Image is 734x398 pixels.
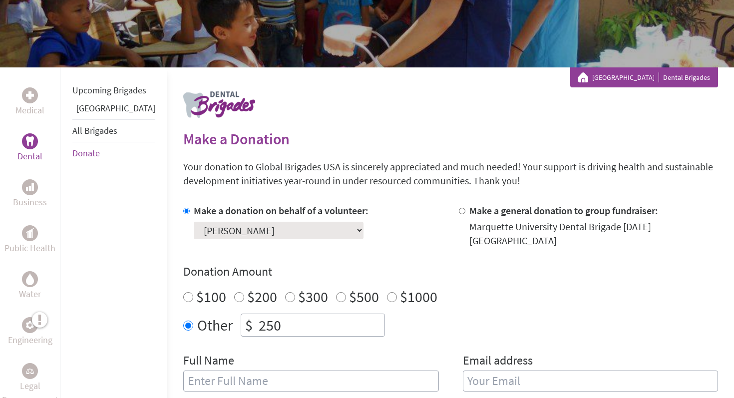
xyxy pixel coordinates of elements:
[197,314,233,337] label: Other
[469,204,658,217] label: Make a general donation to group fundraiser:
[13,195,47,209] p: Business
[4,225,55,255] a: Public HealthPublic Health
[26,183,34,191] img: Business
[400,287,437,306] label: $1000
[183,160,718,188] p: Your donation to Global Brigades USA is sincerely appreciated and much needed! Your support is dr...
[183,371,439,392] input: Enter Full Name
[22,87,38,103] div: Medical
[22,363,38,379] div: Legal Empowerment
[26,228,34,238] img: Public Health
[463,371,719,392] input: Your Email
[26,273,34,285] img: Water
[183,353,234,371] label: Full Name
[22,133,38,149] div: Dental
[257,314,384,336] input: Enter Amount
[26,368,34,374] img: Legal Empowerment
[298,287,328,306] label: $300
[72,125,117,136] a: All Brigades
[76,102,155,114] a: [GEOGRAPHIC_DATA]
[72,79,155,101] li: Upcoming Brigades
[4,241,55,255] p: Public Health
[578,72,710,82] div: Dental Brigades
[15,87,44,117] a: MedicalMedical
[463,353,533,371] label: Email address
[194,204,368,217] label: Make a donation on behalf of a volunteer:
[22,179,38,195] div: Business
[13,179,47,209] a: BusinessBusiness
[247,287,277,306] label: $200
[72,84,146,96] a: Upcoming Brigades
[17,133,42,163] a: DentalDental
[17,149,42,163] p: Dental
[183,264,718,280] h4: Donation Amount
[183,91,255,118] img: logo-dental.png
[26,321,34,329] img: Engineering
[8,333,52,347] p: Engineering
[19,287,41,301] p: Water
[349,287,379,306] label: $500
[469,220,719,248] div: Marquette University Dental Brigade [DATE] [GEOGRAPHIC_DATA]
[72,119,155,142] li: All Brigades
[8,317,52,347] a: EngineeringEngineering
[72,142,155,164] li: Donate
[15,103,44,117] p: Medical
[26,91,34,99] img: Medical
[183,130,718,148] h2: Make a Donation
[241,314,257,336] div: $
[72,147,100,159] a: Donate
[22,225,38,241] div: Public Health
[26,136,34,146] img: Dental
[592,72,659,82] a: [GEOGRAPHIC_DATA]
[19,271,41,301] a: WaterWater
[22,271,38,287] div: Water
[22,317,38,333] div: Engineering
[72,101,155,119] li: Panama
[196,287,226,306] label: $100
